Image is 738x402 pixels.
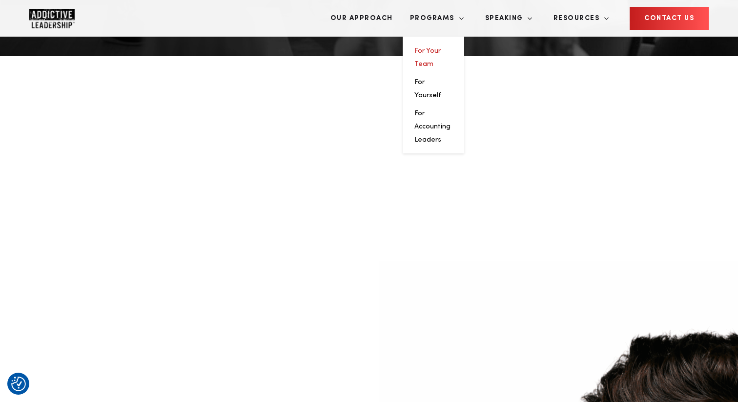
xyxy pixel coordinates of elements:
[11,377,26,391] img: Revisit consent button
[29,9,88,28] a: Home
[414,47,441,67] a: For Your Team
[11,377,26,391] button: Consent Preferences
[29,9,75,28] img: Company Logo
[630,7,709,30] a: CONTACT US
[414,79,441,99] a: For Yourself
[414,110,451,143] a: For Accounting Leaders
